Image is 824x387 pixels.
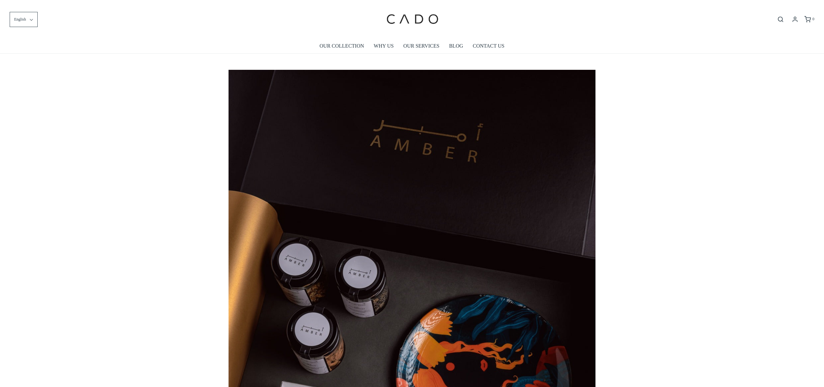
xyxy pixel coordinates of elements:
[10,12,38,27] button: English
[14,16,26,23] span: English
[403,39,439,53] a: OUR SERVICES
[473,39,504,53] a: CONTACT US
[320,39,364,53] a: OUR COLLECTION
[775,16,786,23] button: Open search bar
[374,39,394,53] a: WHY US
[385,5,439,34] img: cadogifting
[812,17,814,21] span: 0
[449,39,463,53] a: BLOG
[804,16,814,23] a: 0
